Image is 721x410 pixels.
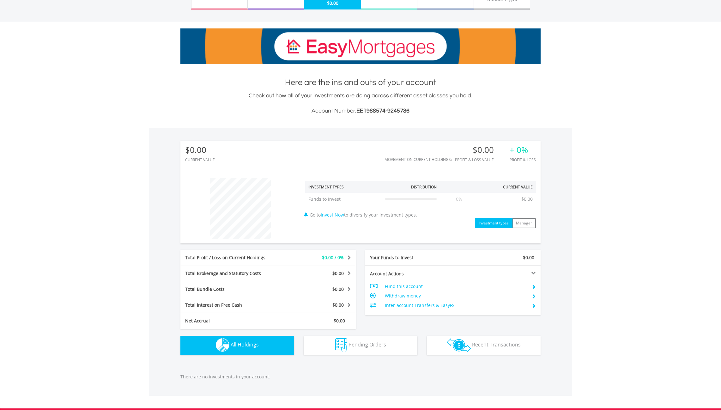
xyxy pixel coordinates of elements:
[440,193,478,205] td: 0%
[356,108,409,114] span: EE1988574-9245786
[185,145,215,155] div: $0.00
[180,107,541,115] h3: Account Number:
[523,254,534,260] span: $0.00
[180,336,294,355] button: All Holdings
[305,181,382,193] th: Investment Types
[305,193,382,205] td: Funds to Invest
[447,338,471,352] img: transactions-zar-wht.png
[385,291,527,301] td: Withdraw money
[512,218,536,228] button: Manager
[334,318,345,324] span: $0.00
[427,336,541,355] button: Recent Transactions
[180,270,283,277] div: Total Brokerage and Statutory Costs
[385,282,527,291] td: Fund this account
[385,301,527,310] td: Inter-account Transfers & EasyFx
[322,254,344,260] span: $0.00 / 0%
[475,218,512,228] button: Investment types
[180,91,541,115] div: Check out how all of your investments are doing across different asset classes you hold.
[304,336,417,355] button: Pending Orders
[231,341,259,348] span: All Holdings
[332,286,344,292] span: $0.00
[180,286,283,292] div: Total Bundle Costs
[411,184,437,190] div: Distribution
[365,271,453,277] div: Account Actions
[518,193,536,205] td: $0.00
[180,374,541,380] p: There are no investments in your account.
[300,175,541,228] div: Go to to diversify your investment types.
[335,338,347,352] img: pending_instructions-wht.png
[385,157,452,162] div: Movement on Current Holdings:
[455,145,502,155] div: $0.00
[365,254,453,261] div: Your Funds to Invest
[348,341,386,348] span: Pending Orders
[455,158,502,162] div: Profit & Loss Value
[478,181,536,193] th: Current Value
[510,158,536,162] div: Profit & Loss
[332,270,344,276] span: $0.00
[180,77,541,88] h1: Here are the ins and outs of your account
[472,341,521,348] span: Recent Transactions
[185,158,215,162] div: CURRENT VALUE
[180,28,541,64] img: EasyMortage Promotion Banner
[216,338,229,352] img: holdings-wht.png
[332,302,344,308] span: $0.00
[180,302,283,308] div: Total Interest on Free Cash
[321,212,344,218] a: Invest Now
[180,254,283,261] div: Total Profit / Loss on Current Holdings
[180,318,283,324] div: Net Accrual
[510,145,536,155] div: + 0%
